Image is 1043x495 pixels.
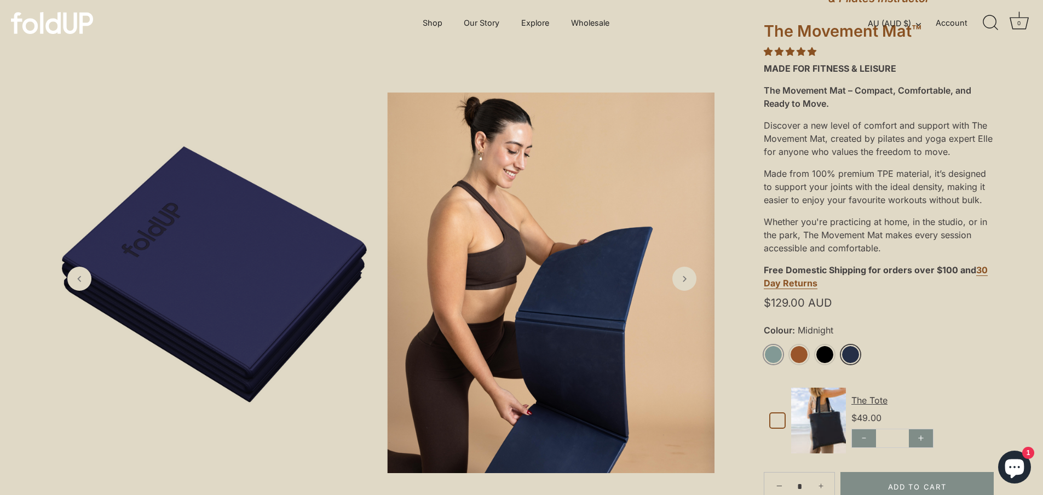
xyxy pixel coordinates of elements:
[764,79,994,114] div: The Movement Mat – Compact, Comfortable, and Ready to Move.
[764,63,896,74] strong: MADE FOR FITNESS & LEISURE
[413,13,452,33] a: Shop
[936,16,987,30] a: Account
[851,394,988,407] div: The Tote
[764,325,994,336] label: Colour:
[851,412,881,423] span: $49.00
[1013,18,1024,28] div: 0
[454,13,509,33] a: Our Story
[672,267,696,291] a: Next slide
[561,13,619,33] a: Wholesale
[795,325,833,336] span: Midnight
[67,267,91,291] a: Previous slide
[764,345,783,364] a: Sage
[995,451,1034,486] inbox-online-store-chat: Shopify online store chat
[388,93,715,473] img: midnight
[764,163,994,211] div: Made from 100% premium TPE material, it’s designed to support your joints with the ideal density,...
[512,13,559,33] a: Explore
[1007,11,1031,35] a: Cart
[790,345,809,364] a: Rust
[791,388,846,453] img: Default Title
[764,264,976,275] strong: Free Domestic Shipping for orders over $100 and
[978,11,1002,35] a: Search
[764,46,816,57] span: 4.85 stars
[764,211,994,259] div: Whether you're practicing at home, in the studio, or in the park, The Movement Mat makes every se...
[396,13,636,33] div: Primary navigation
[764,114,994,163] div: Discover a new level of comfort and support with The Movement Mat, created by pilates and yoga ex...
[815,345,834,364] a: Black
[764,298,832,307] span: $129.00 AUD
[841,345,860,364] a: Midnight
[868,19,933,28] button: AU (AUD $)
